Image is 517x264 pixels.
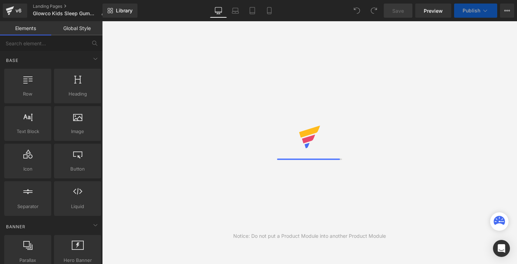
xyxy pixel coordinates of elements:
[33,11,98,16] span: Glowco Kids Sleep Gummies
[6,203,49,210] span: Separator
[261,4,278,18] a: Mobile
[116,7,133,14] span: Library
[6,128,49,135] span: Text Block
[6,165,49,173] span: Icon
[500,4,514,18] button: More
[5,57,19,64] span: Base
[392,7,404,15] span: Save
[56,165,99,173] span: Button
[33,4,112,9] a: Landing Pages
[463,8,480,13] span: Publish
[244,4,261,18] a: Tablet
[454,4,497,18] button: Publish
[5,223,26,230] span: Banner
[227,4,244,18] a: Laptop
[56,203,99,210] span: Liquid
[350,4,364,18] button: Undo
[233,232,386,240] div: Notice: Do not put a Product Module into another Product Module
[102,4,137,18] a: New Library
[14,6,23,15] div: v6
[6,90,49,98] span: Row
[367,4,381,18] button: Redo
[56,128,99,135] span: Image
[56,257,99,264] span: Hero Banner
[210,4,227,18] a: Desktop
[56,90,99,98] span: Heading
[493,240,510,257] div: Open Intercom Messenger
[6,257,49,264] span: Parallax
[415,4,451,18] a: Preview
[424,7,443,15] span: Preview
[3,4,27,18] a: v6
[51,21,102,35] a: Global Style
